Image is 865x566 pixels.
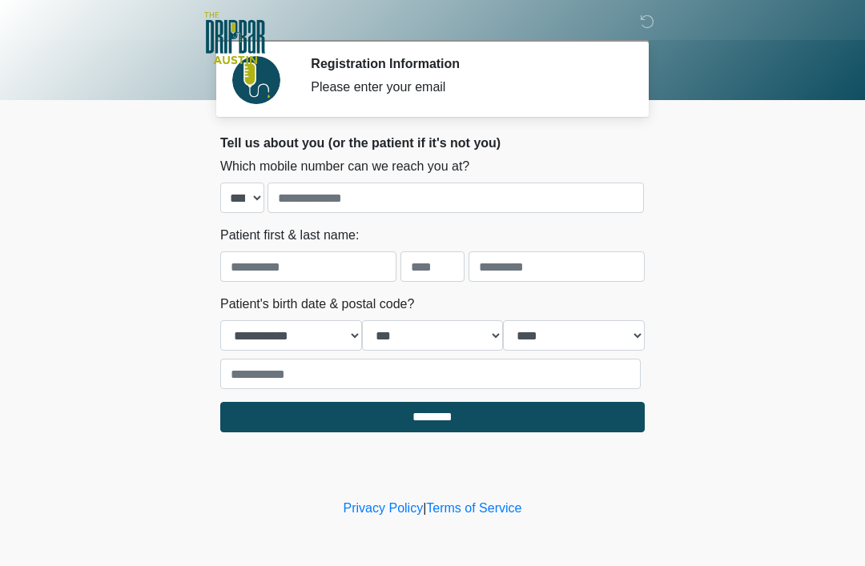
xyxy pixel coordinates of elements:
a: Privacy Policy [344,501,424,515]
a: | [423,501,426,515]
label: Patient first & last name: [220,226,359,245]
label: Patient's birth date & postal code? [220,295,414,314]
h2: Tell us about you (or the patient if it's not you) [220,135,645,151]
img: The DRIPBaR - Austin The Domain Logo [204,12,265,64]
label: Which mobile number can we reach you at? [220,157,469,176]
a: Terms of Service [426,501,521,515]
img: Agent Avatar [232,56,280,104]
div: Please enter your email [311,78,621,97]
